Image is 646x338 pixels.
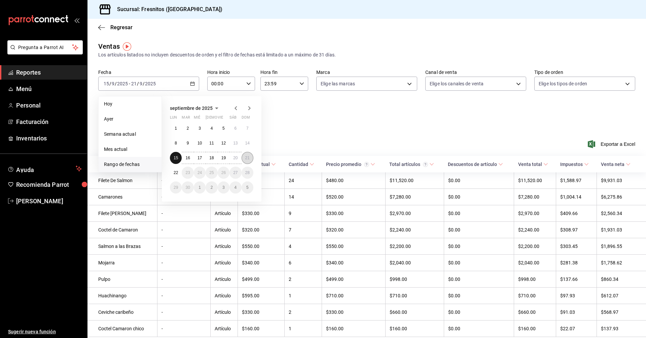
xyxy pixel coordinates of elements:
[174,185,178,190] abbr: 29 de septiembre de 2025
[597,205,646,222] td: $2,560.34
[139,81,143,86] input: --
[556,189,597,205] td: $1,004.14
[218,152,229,164] button: 19 de septiembre de 2025
[185,185,190,190] abbr: 30 de septiembre de 2025
[234,185,237,190] abbr: 4 de octubre de 2025
[322,222,385,238] td: $320.00
[87,222,157,238] td: Coctel de Camaron
[597,189,646,205] td: $6,275.86
[98,41,120,51] div: Ventas
[157,238,210,255] td: -
[209,141,214,145] abbr: 11 de septiembre de 2025
[229,167,241,179] button: 27 de septiembre de 2025
[385,304,444,321] td: $660.00
[289,162,308,167] div: Cantidad
[242,167,253,179] button: 28 de septiembre de 2025
[322,238,385,255] td: $550.00
[245,170,250,175] abbr: 28 de septiembre de 2025
[157,172,210,189] td: -
[182,152,193,164] button: 16 de septiembre de 2025
[210,238,238,255] td: Artículo
[87,255,157,271] td: Mojarra
[601,162,631,167] span: Venta neta
[246,126,249,131] abbr: 7 de septiembre de 2025
[7,40,83,54] button: Pregunta a Parrot AI
[157,271,210,288] td: -
[87,238,157,255] td: Salmon a las Brazas
[16,84,82,93] span: Menú
[104,161,156,168] span: Rango de fechas
[322,321,385,337] td: $160.00
[385,222,444,238] td: $2,240.00
[210,222,238,238] td: Artículo
[206,122,217,134] button: 4 de septiembre de 2025
[233,141,238,145] abbr: 13 de septiembre de 2025
[98,70,199,75] label: Fecha
[385,271,444,288] td: $998.00
[242,122,253,134] button: 7 de septiembre de 2025
[115,81,117,86] span: /
[514,222,556,238] td: $2,240.00
[597,288,646,304] td: $612.07
[242,181,253,194] button: 5 de octubre de 2025
[206,137,217,149] button: 11 de septiembre de 2025
[514,304,556,321] td: $660.00
[209,156,214,160] abbr: 18 de septiembre de 2025
[444,172,514,189] td: $0.00
[234,126,237,131] abbr: 6 de septiembre de 2025
[185,156,190,160] abbr: 16 de septiembre de 2025
[425,70,526,75] label: Canal de venta
[182,181,193,194] button: 30 de septiembre de 2025
[175,141,177,145] abbr: 8 de septiembre de 2025
[229,152,241,164] button: 20 de septiembre de 2025
[242,152,253,164] button: 21 de septiembre de 2025
[185,170,190,175] abbr: 23 de septiembre de 2025
[170,105,213,111] span: septiembre de 2025
[285,205,322,222] td: 9
[16,68,82,77] span: Reportes
[198,170,202,175] abbr: 24 de septiembre de 2025
[556,304,597,321] td: $91.03
[18,44,72,51] span: Pregunta a Parrot AI
[514,288,556,304] td: $710.00
[109,81,111,86] span: /
[229,137,241,149] button: 13 de septiembre de 2025
[233,170,238,175] abbr: 27 de septiembre de 2025
[182,122,193,134] button: 2 de septiembre de 2025
[175,126,177,131] abbr: 1 de septiembre de 2025
[514,321,556,337] td: $160.00
[430,80,483,87] span: Elige los canales de venta
[556,172,597,189] td: $1,588.97
[385,172,444,189] td: $11,520.00
[285,304,322,321] td: 2
[5,49,83,56] a: Pregunta a Parrot AI
[211,185,213,190] abbr: 2 de octubre de 2025
[194,137,206,149] button: 10 de septiembre de 2025
[170,122,182,134] button: 1 de septiembre de 2025
[182,115,190,122] abbr: martes
[229,181,241,194] button: 4 de octubre de 2025
[170,152,182,164] button: 15 de septiembre de 2025
[98,51,635,58] div: Los artículos listados no incluyen descuentos de orden y el filtro de fechas está limitado a un m...
[238,205,285,222] td: $330.00
[285,271,322,288] td: 2
[597,304,646,321] td: $568.97
[444,255,514,271] td: $0.00
[389,162,428,167] div: Total artículos
[222,126,225,131] abbr: 5 de septiembre de 2025
[238,238,285,255] td: $550.00
[285,238,322,255] td: 4
[112,5,222,13] h3: Sucursal: Fresnitos ([GEOGRAPHIC_DATA])
[206,115,245,122] abbr: jueves
[385,238,444,255] td: $2,200.00
[385,288,444,304] td: $710.00
[218,167,229,179] button: 26 de septiembre de 2025
[104,100,156,108] span: Hoy
[170,167,182,179] button: 22 de septiembre de 2025
[110,24,133,31] span: Regresar
[589,140,635,148] button: Exportar a Excel
[514,172,556,189] td: $11,520.00
[597,255,646,271] td: $1,758.62
[597,238,646,255] td: $1,896.55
